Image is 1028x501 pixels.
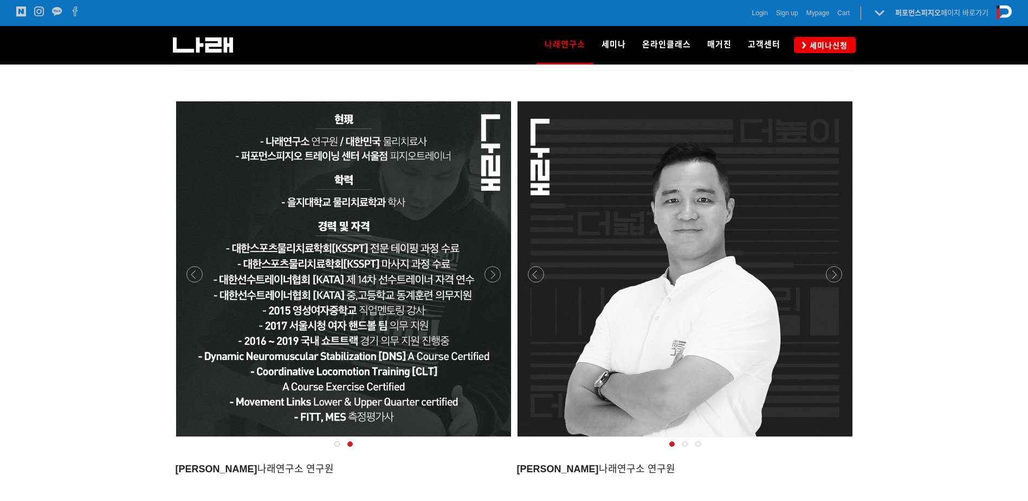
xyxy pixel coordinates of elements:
[895,9,941,17] strong: 퍼포먼스피지오
[699,26,740,64] a: 매거진
[806,40,848,51] span: 세미나신청
[707,40,732,49] span: 매거진
[536,26,593,64] a: 나래연구소
[806,8,830,18] a: Mypage
[794,37,856,53] a: 세미나신청
[837,8,850,18] a: Cart
[176,464,334,474] span: 나래연구소 연구원
[752,8,768,18] a: Login
[895,9,988,17] a: 퍼포먼스피지오페이지 바로가기
[642,40,691,49] span: 온라인클래스
[748,40,780,49] span: 고객센터
[740,26,788,64] a: 고객센터
[602,40,626,49] span: 세미나
[593,26,634,64] a: 세미나
[517,464,599,474] strong: [PERSON_NAME]
[176,464,257,474] strong: [PERSON_NAME]
[634,26,699,64] a: 온라인클래스
[517,464,675,474] span: 나래연구소 연구원
[545,36,585,53] span: 나래연구소
[776,8,798,18] a: Sign up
